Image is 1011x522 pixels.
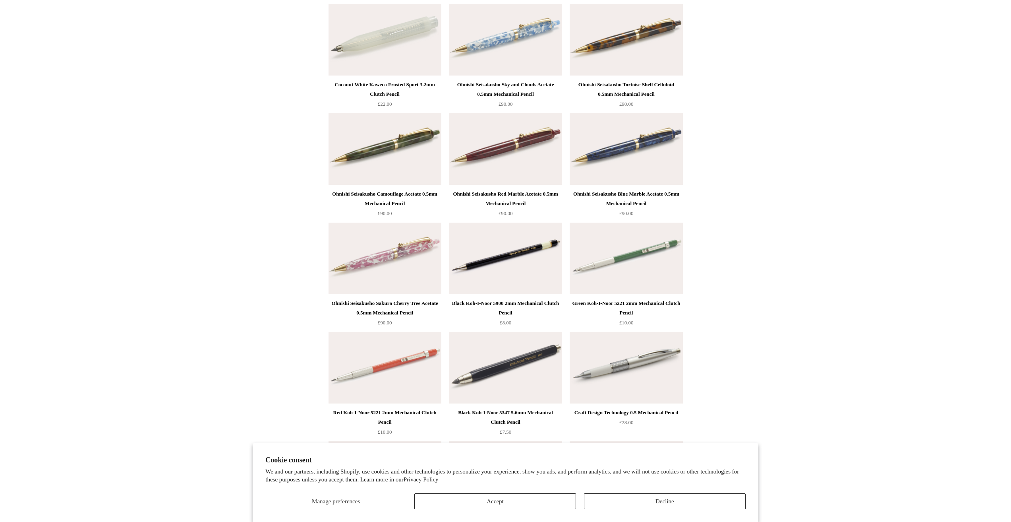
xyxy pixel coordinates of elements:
img: Ohnishi Seisakusho Sky and Clouds Acetate 0.5mm Mechanical Pencil [449,4,562,76]
a: Green Koh-I-Noor 5221 2mm Mechanical Clutch Pencil £10.00 [570,299,682,331]
a: Coconut White Kaweco Frosted Sport 3.2mm Clutch Pencil Coconut White Kaweco Frosted Sport 3.2mm C... [329,4,441,76]
a: Craft Design Technology 0.5 Mechanical Pencil Craft Design Technology 0.5 Mechanical Pencil [570,332,682,404]
span: £90.00 [378,320,392,326]
a: Ohnishi Seisakusho Blue Marble Acetate 0.5mm Mechanical Pencil Ohnishi Seisakusho Blue Marble Ace... [570,113,682,185]
span: £8.00 [500,320,511,326]
div: Black Koh-I-Noor 5900 2mm Mechanical Clutch Pencil [451,299,560,318]
a: Black Koh-I-Noor 5347 5.6mm Mechanical Clutch Pencil Black Koh-I-Noor 5347 5.6mm Mechanical Clutc... [449,332,562,404]
div: Red Koh-I-Noor 5221 2mm Mechanical Clutch Pencil [331,408,439,427]
a: Black Koh-I-Noor 5900 2mm Mechanical Clutch Pencil Black Koh-I-Noor 5900 2mm Mechanical Clutch Pe... [449,223,562,294]
span: £90.00 [499,101,513,107]
img: Ohnishi Seisakusho Camouflage Acetate 0.5mm Mechanical Pencil [329,113,441,185]
span: £90.00 [619,101,634,107]
span: £22.00 [378,101,392,107]
img: Ohnishi Seisakusho Sakura Cherry Tree Acetate 0.5mm Mechanical Pencil [329,223,441,294]
a: Red Koh-I-Noor 5221 2mm Mechanical Clutch Pencil £10.00 [329,408,441,440]
img: Ohnishi Seisakusho Red Marble Acetate 0.5mm Mechanical Pencil [449,113,562,185]
a: Craft Design Technology 0.5 Mechanical Pencil £28.00 [570,408,682,440]
a: Ohnishi Seisakusho Sky and Clouds Acetate 0.5mm Mechanical Pencil Ohnishi Seisakusho Sky and Clou... [449,4,562,76]
img: Anterique 0.5 Mechanical Pencil, Maroon [570,441,682,513]
img: Coconut White Kaweco Frosted Sport 3.2mm Clutch Pencil [329,4,441,76]
a: Green Koh-I-Noor 5221 2mm Mechanical Clutch Pencil Green Koh-I-Noor 5221 2mm Mechanical Clutch Pe... [570,223,682,294]
span: £10.00 [378,429,392,435]
img: Ohnishi Seisakusho Blue Marble Acetate 0.5mm Mechanical Pencil [570,113,682,185]
a: Anterique 0.5 Mechanical Pencil, Maroon Anterique 0.5 Mechanical Pencil, Maroon [570,441,682,513]
a: Ohnishi Seisakusho Camouflage Acetate 0.5mm Mechanical Pencil Ohnishi Seisakusho Camouflage Aceta... [329,113,441,185]
img: Craft Design Technology 0.5 Mechanical Pencil [570,332,682,404]
p: We and our partners, including Shopify, use cookies and other technologies to personalize your ex... [265,468,746,483]
a: Ohnishi Seisakusho Sky and Clouds Acetate 0.5mm Mechanical Pencil £90.00 [449,80,562,113]
span: £90.00 [378,210,392,216]
a: Ohnishi Seisakusho Camouflage Acetate 0.5mm Mechanical Pencil £90.00 [329,189,441,222]
div: Black Koh-I-Noor 5347 5.6mm Mechanical Clutch Pencil [451,408,560,427]
a: Classic Pernambuco Graf Von Faber-Castell 0.7mm Mechanical Pencil Classic Pernambuco Graf Von Fab... [329,441,441,513]
button: Decline [584,493,746,509]
div: Ohnishi Seisakusho Blue Marble Acetate 0.5mm Mechanical Pencil [572,189,680,208]
a: Ohnishi Seisakusho Sakura Cherry Tree Acetate 0.5mm Mechanical Pencil £90.00 [329,299,441,331]
a: Ohnishi Seisakusho Blue Marble Acetate 0.5mm Mechanical Pencil £90.00 [570,189,682,222]
img: Platinized Graf Von Faber-Castell 0.7mm Pocket Mechanical Pencil [449,441,562,513]
span: £90.00 [499,210,513,216]
span: £90.00 [619,210,634,216]
div: Green Koh-I-Noor 5221 2mm Mechanical Clutch Pencil [572,299,680,318]
div: Ohnishi Seisakusho Tortoise Shell Celluloid 0.5mm Mechanical Pencil [572,80,680,99]
a: Black Koh-I-Noor 5900 2mm Mechanical Clutch Pencil £8.00 [449,299,562,331]
div: Ohnishi Seisakusho Camouflage Acetate 0.5mm Mechanical Pencil [331,189,439,208]
a: Ohnishi Seisakusho Red Marble Acetate 0.5mm Mechanical Pencil Ohnishi Seisakusho Red Marble Aceta... [449,113,562,185]
img: Green Koh-I-Noor 5221 2mm Mechanical Clutch Pencil [570,223,682,294]
button: Manage preferences [265,493,406,509]
a: Coconut White Kaweco Frosted Sport 3.2mm Clutch Pencil £22.00 [329,80,441,113]
img: Black Koh-I-Noor 5347 5.6mm Mechanical Clutch Pencil [449,332,562,404]
a: Ohnishi Seisakusho Tortoise Shell Celluloid 0.5mm Mechanical Pencil Ohnishi Seisakusho Tortoise S... [570,4,682,76]
span: £10.00 [619,320,634,326]
img: Ohnishi Seisakusho Tortoise Shell Celluloid 0.5mm Mechanical Pencil [570,4,682,76]
span: £7.50 [500,429,511,435]
button: Accept [414,493,576,509]
div: Craft Design Technology 0.5 Mechanical Pencil [572,408,680,417]
img: Black Koh-I-Noor 5900 2mm Mechanical Clutch Pencil [449,223,562,294]
div: Ohnishi Seisakusho Sky and Clouds Acetate 0.5mm Mechanical Pencil [451,80,560,99]
span: Manage preferences [312,498,360,505]
a: Ohnishi Seisakusho Sakura Cherry Tree Acetate 0.5mm Mechanical Pencil Ohnishi Seisakusho Sakura C... [329,223,441,294]
div: Ohnishi Seisakusho Red Marble Acetate 0.5mm Mechanical Pencil [451,189,560,208]
h2: Cookie consent [265,456,746,464]
a: Privacy Policy [404,476,439,483]
a: Ohnishi Seisakusho Red Marble Acetate 0.5mm Mechanical Pencil £90.00 [449,189,562,222]
a: Black Koh-I-Noor 5347 5.6mm Mechanical Clutch Pencil £7.50 [449,408,562,440]
a: Ohnishi Seisakusho Tortoise Shell Celluloid 0.5mm Mechanical Pencil £90.00 [570,80,682,113]
img: Classic Pernambuco Graf Von Faber-Castell 0.7mm Mechanical Pencil [329,441,441,513]
div: Ohnishi Seisakusho Sakura Cherry Tree Acetate 0.5mm Mechanical Pencil [331,299,439,318]
div: Coconut White Kaweco Frosted Sport 3.2mm Clutch Pencil [331,80,439,99]
a: Platinized Graf Von Faber-Castell 0.7mm Pocket Mechanical Pencil Platinized Graf Von Faber-Castel... [449,441,562,513]
a: Red Koh-I-Noor 5221 2mm Mechanical Clutch Pencil Red Koh-I-Noor 5221 2mm Mechanical Clutch Pencil [329,332,441,404]
span: £28.00 [619,419,634,425]
img: Red Koh-I-Noor 5221 2mm Mechanical Clutch Pencil [329,332,441,404]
